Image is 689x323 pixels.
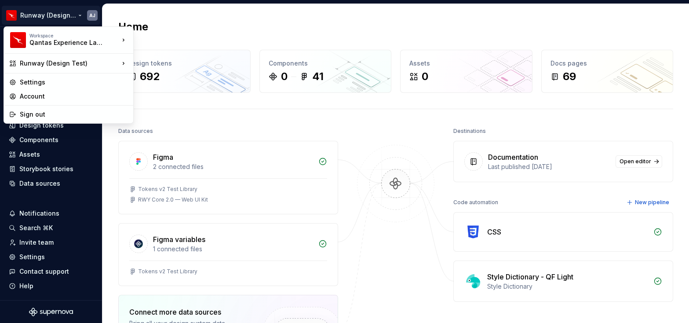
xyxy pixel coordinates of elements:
[20,59,119,68] div: Runway (Design Test)
[29,33,119,38] div: Workspace
[20,78,128,87] div: Settings
[29,38,104,47] div: Qantas Experience Language
[20,92,128,101] div: Account
[10,32,26,48] img: 6b187050-a3ed-48aa-8485-808e17fcee26.png
[20,110,128,119] div: Sign out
